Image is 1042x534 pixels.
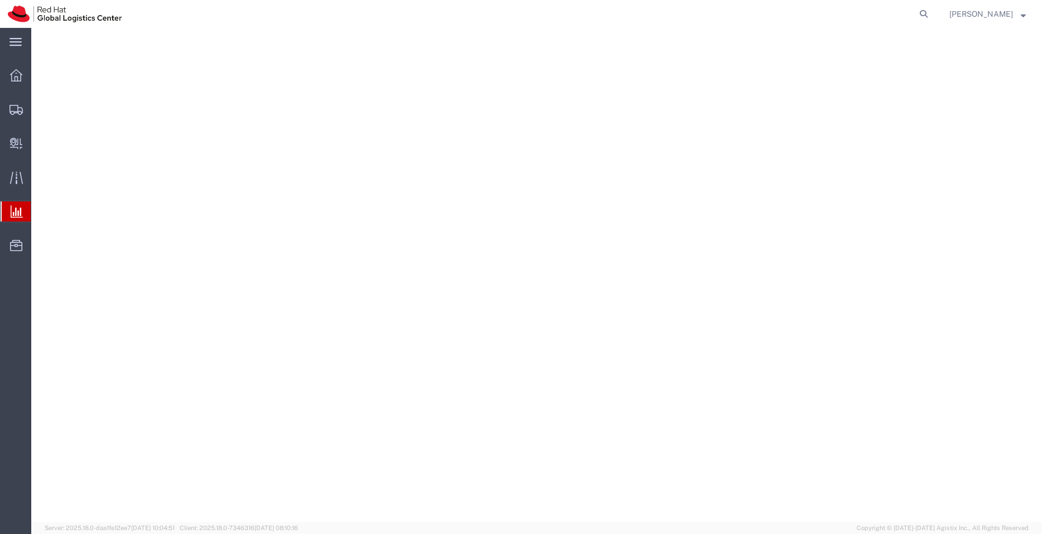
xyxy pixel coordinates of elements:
span: Copyright © [DATE]-[DATE] Agistix Inc., All Rights Reserved [857,523,1029,533]
iframe: FS Legacy Container [31,28,1042,522]
span: [DATE] 10:04:51 [131,525,175,531]
span: Client: 2025.18.0-7346316 [180,525,298,531]
span: Pallav Sen Gupta [949,8,1013,20]
span: [DATE] 08:10:16 [255,525,298,531]
img: logo [8,6,122,22]
button: [PERSON_NAME] [949,7,1026,21]
span: Server: 2025.18.0-daa1fe12ee7 [45,525,175,531]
